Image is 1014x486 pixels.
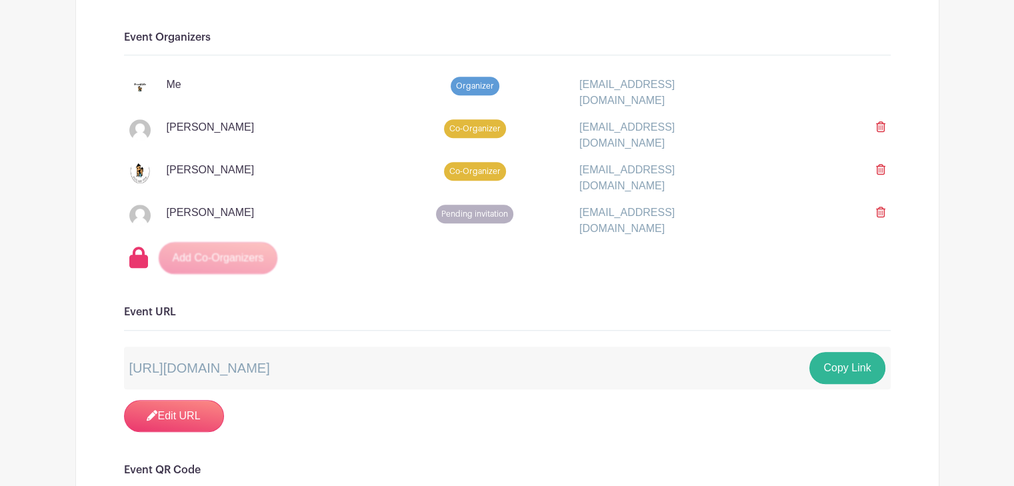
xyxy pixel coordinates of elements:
div: [EMAIL_ADDRESS][DOMAIN_NAME] [571,205,765,237]
div: [EMAIL_ADDRESS][DOMAIN_NAME] [571,77,765,109]
button: Copy Link [809,352,885,384]
img: default-ce2991bfa6775e67f084385cd625a349d9dcbb7a52a09fb2fda1e96e2d18dcdb.png [129,205,151,226]
p: [URL][DOMAIN_NAME] [129,358,270,378]
span: Co-Organizer [444,119,506,138]
p: [PERSON_NAME] [167,205,255,221]
p: [PERSON_NAME] [167,119,255,135]
span: Co-Organizer [444,162,506,181]
span: Pending invitation [436,205,513,223]
img: default-ce2991bfa6775e67f084385cd625a349d9dcbb7a52a09fb2fda1e96e2d18dcdb.png [129,119,151,141]
img: PETCARE%20HUB2.jpg.JPG [129,162,151,183]
h6: Event Organizers [124,31,891,44]
p: [PERSON_NAME] [167,162,255,178]
div: [EMAIL_ADDRESS][DOMAIN_NAME] [571,119,765,151]
a: Edit URL [124,400,224,432]
p: Me [167,77,181,93]
div: [EMAIL_ADDRESS][DOMAIN_NAME] [571,162,765,194]
h6: Event QR Code [124,464,891,477]
img: small%20square%20logo.jpg [129,77,151,98]
h6: Event URL [124,306,891,319]
span: Organizer [451,77,499,95]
